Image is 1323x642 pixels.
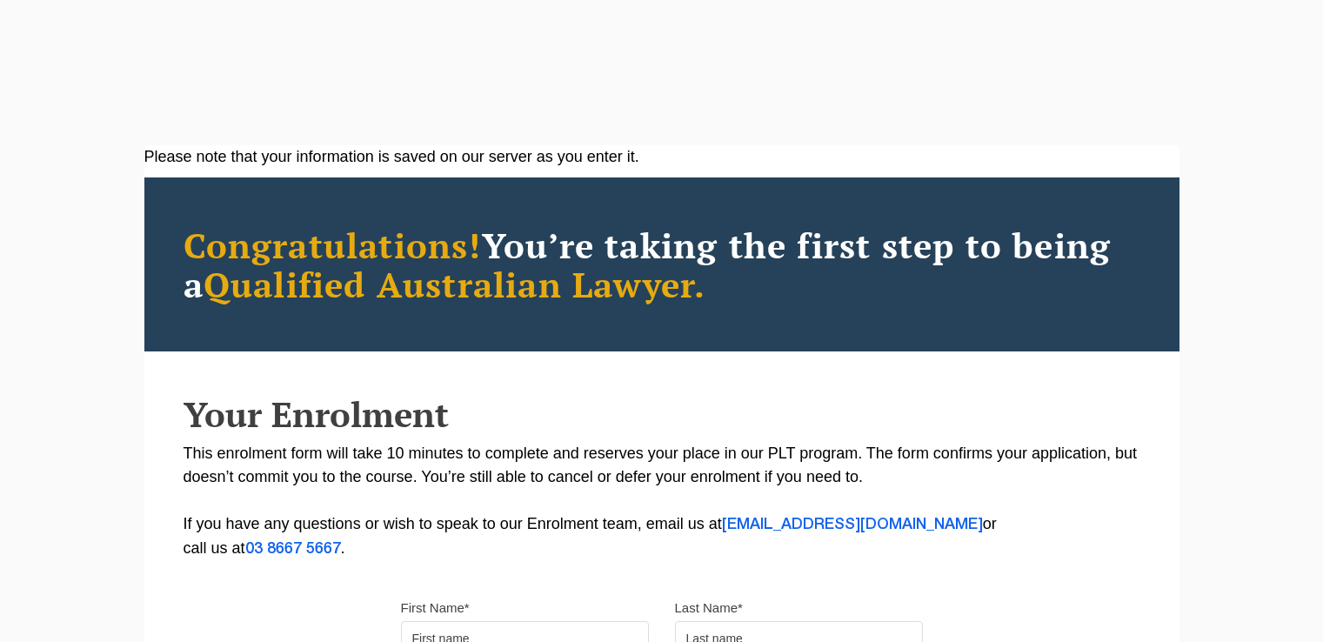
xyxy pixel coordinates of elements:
h2: Your Enrolment [184,395,1140,433]
a: [EMAIL_ADDRESS][DOMAIN_NAME] [722,518,983,532]
p: This enrolment form will take 10 minutes to complete and reserves your place in our PLT program. ... [184,442,1140,561]
span: Qualified Australian Lawyer. [204,261,706,307]
label: First Name* [401,599,470,617]
label: Last Name* [675,599,743,617]
span: Congratulations! [184,222,482,268]
h2: You’re taking the first step to being a [184,225,1140,304]
a: 03 8667 5667 [245,542,341,556]
div: Please note that your information is saved on our server as you enter it. [144,145,1179,169]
